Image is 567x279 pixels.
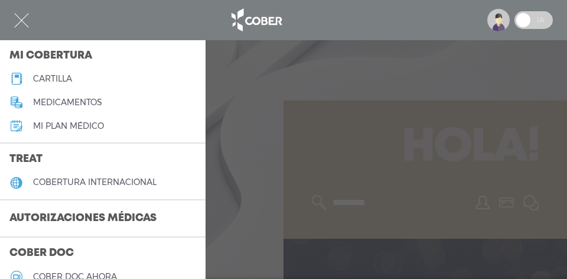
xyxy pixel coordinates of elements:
h5: Mi plan médico [33,121,104,131]
h5: cartilla [33,74,72,84]
img: Cober_menu-close-white.svg [14,13,29,28]
h5: cobertura internacional [33,177,157,187]
img: profile-placeholder.svg [487,9,510,31]
img: logo_cober_home-white.png [225,6,287,34]
h5: medicamentos [33,98,102,108]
